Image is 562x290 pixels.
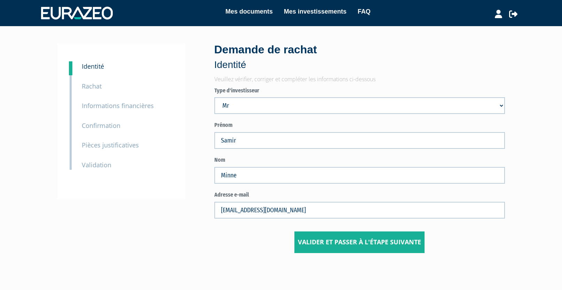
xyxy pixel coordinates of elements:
[82,141,139,149] small: Pièces justificatives
[69,61,72,75] a: 1
[284,7,347,16] a: Mes investissements
[214,191,505,199] label: Adresse e-mail
[82,82,102,90] small: Rachat
[294,231,425,253] button: Valider et passer à l'étape suivante
[214,87,505,95] label: Type d'investisseur
[214,58,505,72] p: Identité
[82,161,111,169] small: Validation
[82,62,104,70] small: Identité
[214,42,505,72] div: Demande de rachat
[41,7,113,19] img: 1732889491-logotype_eurazeo_blanc_rvb.png
[214,121,505,129] label: Prénom
[82,101,154,110] small: Informations financières
[358,7,371,16] a: FAQ
[214,75,505,83] p: Veuillez vérifier, corriger et compléter les informations ci-dessous
[214,156,505,164] label: Nom
[82,121,120,130] small: Confirmation
[225,7,273,16] a: Mes documents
